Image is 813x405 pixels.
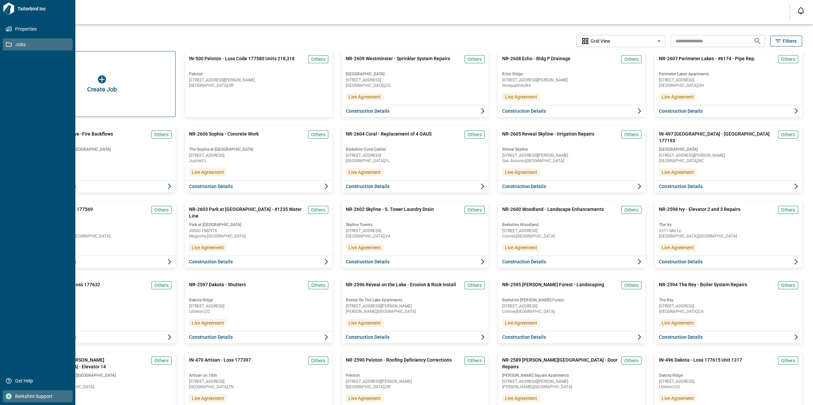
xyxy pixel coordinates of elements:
[655,331,802,343] button: Construction Details
[346,309,485,314] span: [PERSON_NAME] , [GEOGRAPHIC_DATA]
[468,56,482,63] span: Others
[32,357,149,370] span: NR-2593 Park at [PERSON_NAME][GEOGRAPHIC_DATA] - Elevator 14
[346,78,485,82] span: [STREET_ADDRESS]
[659,159,798,163] span: [GEOGRAPHIC_DATA] , NC
[12,377,66,384] span: Get Help
[348,320,381,326] span: Live Agreement
[502,108,546,114] span: Construction Details
[189,131,259,144] span: NR-2606 Sophia - Concrete Work
[783,38,797,44] span: Filters
[502,309,641,314] span: Conroe , [GEOGRAPHIC_DATA]
[502,281,604,295] span: NR-2595 [PERSON_NAME] Forest - Landscaping
[192,395,224,402] span: Live Agreement
[662,395,694,402] span: Live Agreement
[781,282,795,289] span: Others
[192,244,224,251] span: Live Agreement
[502,153,641,157] span: [STREET_ADDRESS][PERSON_NAME]
[189,222,328,227] span: Park at [GEOGRAPHIC_DATA]
[502,373,641,378] span: [PERSON_NAME] Square Apartments
[28,180,176,192] button: Construction Details
[659,108,703,114] span: Construction Details
[659,373,798,378] span: Dakota Ridge
[659,281,747,295] span: NR-2594 The Rey - Boiler System Repairs
[591,38,611,44] span: Grid View
[192,320,224,326] span: Live Agreement
[502,131,594,144] span: NR-2605 Reveal Skyline - Irrigation Repairs
[346,159,485,163] span: [GEOGRAPHIC_DATA] , FL
[346,385,485,389] span: [GEOGRAPHIC_DATA] , OR
[781,56,795,63] span: Others
[32,147,172,152] span: [GEOGRAPHIC_DATA] [GEOGRAPHIC_DATA]
[346,229,485,233] span: [STREET_ADDRESS]
[505,395,537,402] span: Live Agreement
[498,180,645,192] button: Construction Details
[348,244,381,251] span: Live Agreement
[346,373,485,378] span: Peloton
[342,256,489,268] button: Construction Details
[311,56,325,63] span: Others
[192,169,224,176] span: Live Agreement
[662,320,694,326] span: Live Agreement
[348,395,381,402] span: Live Agreement
[655,180,802,192] button: Construction Details
[502,229,641,233] span: [STREET_ADDRESS]
[659,147,798,152] span: [GEOGRAPHIC_DATA]
[502,147,641,152] span: Reveal Skyline
[189,234,328,238] span: Magnolia , [GEOGRAPHIC_DATA]
[502,334,546,340] span: Construction Details
[346,379,485,383] span: [STREET_ADDRESS][PERSON_NAME]
[505,244,537,251] span: Live Agreement
[32,373,172,378] span: Park at [PERSON_NAME][GEOGRAPHIC_DATA]
[32,153,172,157] span: [STREET_ADDRESS]
[185,256,332,268] button: Construction Details
[189,304,328,308] span: [STREET_ADDRESS]
[751,34,764,48] button: Search jobs
[498,256,645,268] button: Construction Details
[189,297,328,303] span: Dakota Ridge
[185,180,332,192] button: Construction Details
[781,131,795,138] span: Others
[189,147,328,152] span: The Sophia at [GEOGRAPHIC_DATA]
[189,83,328,87] span: [GEOGRAPHIC_DATA] , OR
[502,55,570,69] span: NR-2608 Echo - Bldg P Drainage
[98,75,106,83] img: icon button
[346,108,390,114] span: Construction Details
[189,281,246,295] span: NR-2597 Dakota - Shutters
[659,379,798,383] span: [STREET_ADDRESS]
[154,357,169,364] span: Others
[624,357,638,364] span: Others
[662,94,694,100] span: Live Agreement
[342,331,489,343] button: Construction Details
[502,234,641,238] span: Conroe , [GEOGRAPHIC_DATA]
[189,258,233,265] span: Construction Details
[655,256,802,268] button: Construction Details
[346,183,390,190] span: Construction Details
[28,331,176,343] button: Construction Details
[502,258,546,265] span: Construction Details
[505,169,537,176] span: Live Agreement
[189,379,328,383] span: [STREET_ADDRESS]
[32,234,172,238] span: [GEOGRAPHIC_DATA] , [GEOGRAPHIC_DATA]
[346,357,452,370] span: NR-2590 Peloton - Roofing Deficiency Corrections
[502,379,641,383] span: [STREET_ADDRESS][PERSON_NAME]
[189,309,328,314] span: Littleton , CO
[189,357,251,370] span: IN-470 Artisan - Loss 177397
[346,131,432,144] span: NR-2604 Coral - Replacement of 4 OAUS
[781,207,795,213] span: Others
[502,304,641,308] span: [STREET_ADDRESS]
[659,71,798,77] span: Perimeter Lakes Apartments
[655,105,802,117] button: Construction Details
[659,183,703,190] span: Construction Details
[502,159,641,163] span: San Antonio , [GEOGRAPHIC_DATA]
[32,385,172,389] span: San Antonio , [GEOGRAPHIC_DATA]
[346,55,450,69] span: NR-2609 Westminster - Sprinkler System Repairs
[311,357,325,364] span: Others
[311,131,325,138] span: Others
[662,169,694,176] span: Live Agreement
[154,131,169,138] span: Others
[346,71,485,77] span: [GEOGRAPHIC_DATA]
[468,357,482,364] span: Others
[502,297,641,303] span: Berkshire [PERSON_NAME] Forest
[342,180,489,192] button: Construction Details
[154,282,169,289] span: Others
